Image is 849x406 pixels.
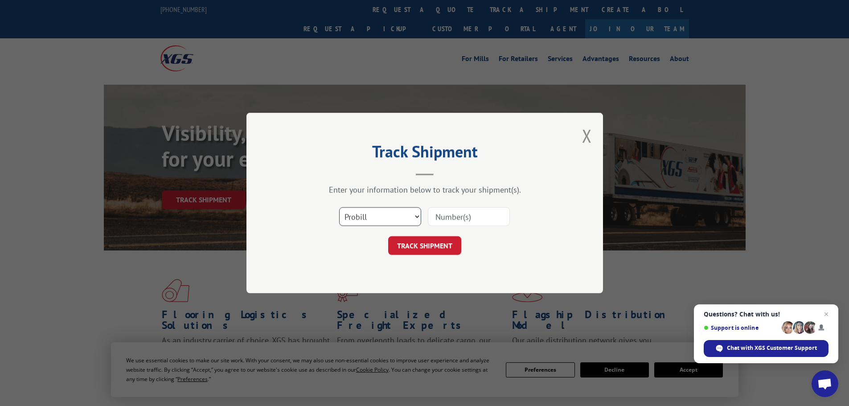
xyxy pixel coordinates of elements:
[704,324,779,331] span: Support is online
[582,124,592,148] button: Close modal
[428,207,510,226] input: Number(s)
[291,145,558,162] h2: Track Shipment
[821,309,832,320] span: Close chat
[812,370,838,397] div: Open chat
[291,185,558,195] div: Enter your information below to track your shipment(s).
[727,344,817,352] span: Chat with XGS Customer Support
[704,311,828,318] span: Questions? Chat with us!
[388,236,461,255] button: TRACK SHIPMENT
[704,340,828,357] div: Chat with XGS Customer Support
